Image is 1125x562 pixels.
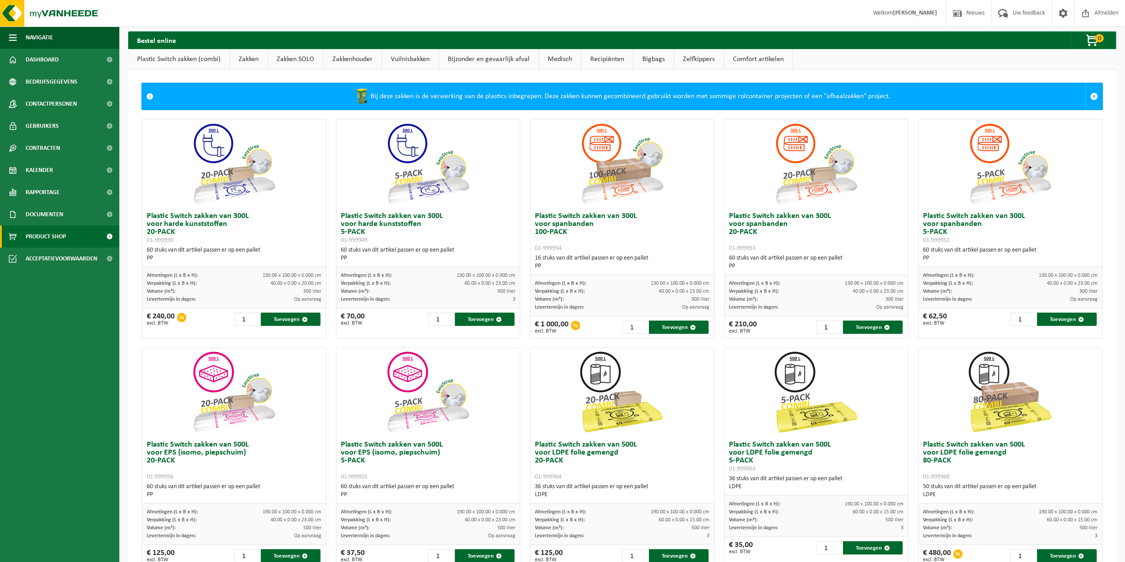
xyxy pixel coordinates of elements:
a: Plastic Switch zakken (combi) [128,49,229,69]
span: 0 [1095,34,1104,42]
span: Levertermijn in dagen: [341,533,390,539]
span: Levertermijn in dagen: [535,305,584,310]
img: 01-999953 [772,119,860,208]
span: Contracten [26,137,60,159]
span: Verpakking (L x B x H): [535,289,585,294]
span: Gebruikers [26,115,59,137]
div: PP [147,254,321,262]
div: € 35,00 [729,541,753,554]
div: PP [341,254,515,262]
div: 60 stuks van dit artikel passen er op een pallet [341,246,515,262]
span: 190.00 x 100.00 x 0.000 cm [263,509,321,515]
span: Afmetingen (L x B x H): [923,509,974,515]
span: Product Shop [26,226,66,248]
div: Bij deze zakken is de verwerking van de plastics inbegrepen. Deze zakken kunnen gecombineerd gebr... [158,83,1085,110]
span: Afmetingen (L x B x H): [147,273,198,278]
span: Documenten [26,203,63,226]
span: excl. BTW [147,321,175,326]
h3: Plastic Switch zakken van 500L voor LDPE folie gemengd 5-PACK [729,441,904,473]
div: 36 stuks van dit artikel passen er op een pallet [729,475,904,491]
span: Op aanvraag [488,533,515,539]
span: 190.00 x 100.00 x 0.000 cm [457,509,515,515]
div: € 62,50 [923,313,947,326]
span: 01-999955 [341,474,367,480]
span: Op aanvraag [682,305,709,310]
h3: Plastic Switch zakken van 300L voor spanbanden 20-PACK [729,212,904,252]
span: 01-999956 [147,474,173,480]
span: 01-999963 [729,466,755,472]
button: Toevoegen [261,313,320,326]
a: Bijzonder en gevaarlijk afval [439,49,538,69]
button: 0 [1071,31,1115,49]
h3: Plastic Switch zakken van 300L voor harde kunststoffen 20-PACK [147,212,321,244]
div: 50 stuks van dit artikel passen er op een pallet [923,483,1098,499]
span: 01-999954 [535,245,561,252]
span: 60.00 x 0.00 x 15.00 cm [1047,517,1098,523]
span: 40.00 x 0.00 x 23.00 cm [659,289,709,294]
span: Volume (m³): [535,525,564,531]
img: 01-999963 [772,348,860,436]
span: 60.00 x 0.00 x 15.00 cm [659,517,709,523]
div: LDPE [535,491,709,499]
a: Sluit melding [1085,83,1102,110]
span: Levertermijn in dagen: [923,297,972,302]
span: 300 liter [885,297,904,302]
div: 36 stuks van dit artikel passen er op een pallet [535,483,709,499]
span: Verpakking (L x B x H): [147,517,197,523]
div: 60 stuks van dit artikel passen er op een pallet [729,254,904,270]
input: 1 [428,313,454,326]
span: Afmetingen (L x B x H): [729,281,780,286]
img: 01-999964 [578,348,666,436]
span: Volume (m³): [923,525,952,531]
span: Levertermijn in dagen: [729,525,778,531]
input: 1 [1010,313,1036,326]
h3: Plastic Switch zakken van 500L voor EPS (isomo, piepschuim) 5-PACK [341,441,515,481]
div: 60 stuks van dit artikel passen er op een pallet [147,246,321,262]
span: 01-999964 [535,474,561,480]
span: Volume (m³): [923,289,952,294]
h3: Plastic Switch zakken van 500L voor LDPE folie gemengd 20-PACK [535,441,709,481]
span: 300 liter [691,297,709,302]
a: Zakkenhouder [324,49,381,69]
span: 500 liter [691,525,709,531]
span: Afmetingen (L x B x H): [147,509,198,515]
span: Verpakking (L x B x H): [147,281,197,286]
input: 1 [622,321,648,334]
a: Vuilnisbakken [382,49,439,69]
span: 01-999952 [923,237,950,244]
span: Navigatie [26,27,53,49]
h3: Plastic Switch zakken van 500L voor EPS (isomo, piepschuim) 20-PACK [147,441,321,481]
img: WB-0240-HPE-GN-50.png [353,88,370,105]
span: 3 [707,533,709,539]
div: 60 stuks van dit artikel passen er op een pallet [923,246,1098,262]
input: 1 [816,541,842,554]
span: Levertermijn in dagen: [147,297,196,302]
button: Toevoegen [843,541,903,554]
span: 3 [513,297,515,302]
div: 60 stuks van dit artikel passen er op een pallet [147,483,321,499]
span: Levertermijn in dagen: [535,533,584,539]
button: Toevoegen [1037,313,1097,326]
span: 60.00 x 0.00 x 15.00 cm [853,509,904,515]
h3: Plastic Switch zakken van 500L voor LDPE folie gemengd 80-PACK [923,441,1098,481]
div: LDPE [923,491,1098,499]
span: 3 [1095,533,1098,539]
span: 01-999953 [729,245,755,252]
img: 01-999954 [578,119,666,208]
span: 60.00 x 0.00 x 23.00 cm [465,281,515,286]
button: Toevoegen [843,321,903,334]
div: € 210,00 [729,321,757,334]
h3: Plastic Switch zakken van 300L voor spanbanden 100-PACK [535,212,709,252]
span: 500 liter [303,525,321,531]
span: 500 liter [497,525,515,531]
span: 190.00 x 100.00 x 0.000 cm [1039,509,1098,515]
span: Levertermijn in dagen: [341,297,390,302]
span: Verpakking (L x B x H): [341,281,391,286]
span: Volume (m³): [147,289,175,294]
a: Zakken [230,49,267,69]
img: 01-999955 [384,348,472,436]
span: Op aanvraag [294,533,321,539]
img: 01-999949 [384,119,472,208]
h2: Bestel online [128,31,185,49]
span: 130.00 x 100.00 x 0.000 cm [457,273,515,278]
